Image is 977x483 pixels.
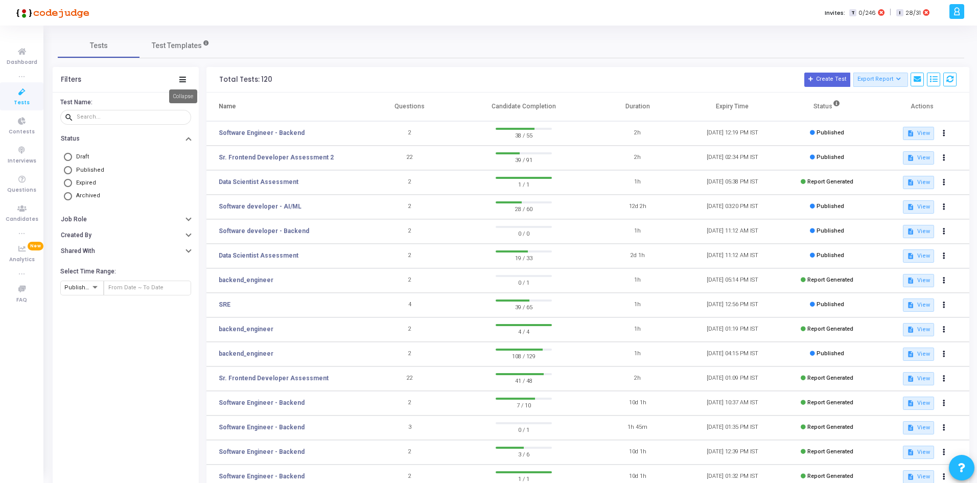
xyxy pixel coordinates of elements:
button: View [903,225,934,238]
a: SRE [219,300,230,309]
th: Name [206,93,362,121]
span: Candidates [6,215,38,224]
span: 3 / 6 [496,449,552,459]
span: Interviews [8,157,36,166]
td: 2 [362,391,457,416]
span: Published At [64,284,99,291]
span: 7 / 10 [496,400,552,410]
span: 4 / 4 [496,326,552,336]
td: 2 [362,121,457,146]
span: 0/246 [858,9,876,17]
span: Expired [76,179,96,186]
a: Software developer - AI/ML [219,202,301,211]
mat-icon: description [907,326,914,333]
span: I [896,9,903,17]
th: Candidate Completion [457,93,590,121]
span: Report Generated [807,473,853,479]
input: Search... [77,114,187,120]
span: 41 / 48 [496,375,552,385]
td: [DATE] 01:35 PM IST [685,416,780,440]
span: 39 / 65 [496,302,552,312]
a: Software Engineer - Backend [219,447,305,456]
td: 2 [362,268,457,293]
td: 1h [590,268,685,293]
td: 1h [590,293,685,317]
mat-icon: search [64,112,77,122]
td: 2 [362,317,457,342]
td: 1h [590,170,685,195]
button: View [903,249,934,263]
span: 1 / 1 [496,179,552,189]
td: [DATE] 11:12 AM IST [685,219,780,244]
button: View [903,323,934,336]
div: Total Tests: 120 [219,76,272,84]
span: Draft [76,153,89,160]
td: [DATE] 05:38 PM IST [685,170,780,195]
span: Published [817,350,844,357]
span: 19 / 33 [496,252,552,263]
a: Data Scientist Assessment [219,177,298,187]
td: 2 [362,195,457,219]
th: Expiry Time [685,93,780,121]
button: Export Report [853,73,908,87]
th: Duration [590,93,685,121]
button: Shared With [53,243,199,259]
span: | [890,7,891,18]
button: View [903,127,934,140]
a: Data Scientist Assessment [219,251,298,260]
mat-icon: description [907,400,914,407]
h6: Select Time Range: [60,268,116,275]
button: Created By [53,227,199,243]
span: Tests [14,99,30,107]
span: 0 / 1 [496,424,552,434]
td: [DATE] 03:20 PM IST [685,195,780,219]
button: View [903,298,934,312]
td: 2 [362,170,457,195]
span: Published [817,227,844,234]
td: 1h [590,342,685,366]
mat-icon: description [907,277,914,284]
td: 2 [362,244,457,268]
span: 0 / 1 [496,277,552,287]
a: Sr. Frontend Developer Assessment 2 [219,153,334,162]
h6: Created By [61,232,91,239]
span: 0 / 0 [496,228,552,238]
button: View [903,421,934,434]
a: Software Engineer - Backend [219,423,305,432]
span: Published [817,301,844,308]
td: 2h [590,366,685,391]
button: Create Test [804,73,850,87]
td: 2h [590,121,685,146]
td: [DATE] 02:34 PM IST [685,146,780,170]
button: View [903,200,934,214]
h6: Shared With [61,247,95,255]
span: FAQ [16,296,27,305]
span: Report Generated [807,375,853,381]
label: Invites: [825,9,845,17]
td: 4 [362,293,457,317]
td: [DATE] 04:15 PM IST [685,342,780,366]
span: Published [817,154,844,160]
th: Questions [362,93,457,121]
td: 12d 2h [590,195,685,219]
mat-icon: description [907,473,914,480]
span: Published [817,203,844,210]
mat-icon: description [907,130,914,137]
td: 1h [590,317,685,342]
span: 28 / 60 [496,203,552,214]
td: [DATE] 01:19 PM IST [685,317,780,342]
mat-icon: description [907,449,914,456]
span: New [28,242,43,250]
span: 108 / 129 [496,351,552,361]
input: From Date ~ To Date [108,285,187,291]
span: 38 / 55 [496,130,552,140]
td: 1h 45m [590,416,685,440]
mat-icon: description [907,179,914,186]
span: Report Generated [807,326,853,332]
button: Status [53,131,199,147]
td: [DATE] 11:12 AM IST [685,244,780,268]
span: Report Generated [807,399,853,406]
a: Software Engineer - Backend [219,472,305,481]
td: 22 [362,146,457,170]
h6: Status [61,135,80,143]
